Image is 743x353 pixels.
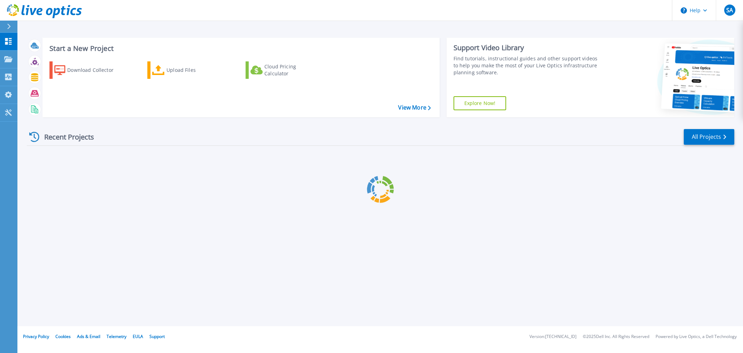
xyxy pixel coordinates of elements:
[167,63,222,77] div: Upload Files
[133,333,143,339] a: EULA
[107,333,126,339] a: Telemetry
[67,63,123,77] div: Download Collector
[454,55,601,76] div: Find tutorials, instructional guides and other support videos to help you make the most of your L...
[583,335,649,339] li: © 2025 Dell Inc. All Rights Reserved
[454,96,506,110] a: Explore Now!
[454,43,601,52] div: Support Video Library
[27,128,103,145] div: Recent Projects
[264,63,320,77] div: Cloud Pricing Calculator
[684,129,734,145] a: All Projects
[246,61,323,79] a: Cloud Pricing Calculator
[23,333,49,339] a: Privacy Policy
[77,333,100,339] a: Ads & Email
[49,61,127,79] a: Download Collector
[55,333,71,339] a: Cookies
[398,104,431,111] a: View More
[656,335,737,339] li: Powered by Live Optics, a Dell Technology
[529,335,576,339] li: Version: [TECHNICAL_ID]
[149,333,165,339] a: Support
[49,45,431,52] h3: Start a New Project
[147,61,225,79] a: Upload Files
[726,7,733,13] span: SA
